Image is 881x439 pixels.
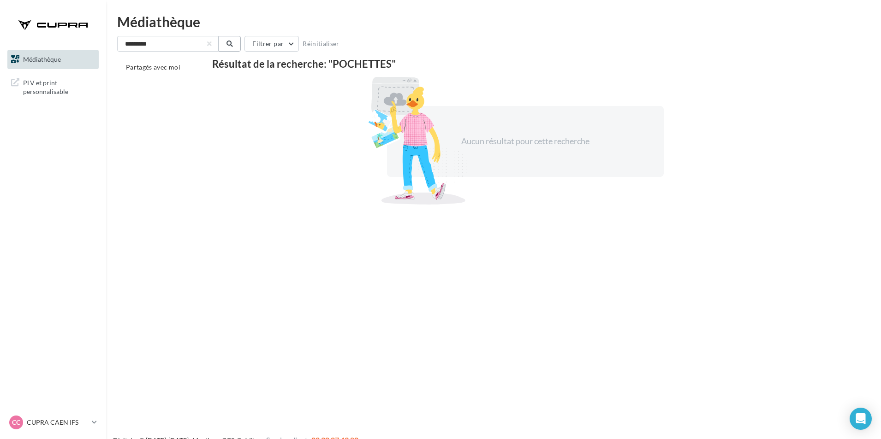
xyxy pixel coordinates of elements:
[244,36,299,52] button: Filtrer par
[23,55,61,63] span: Médiathèque
[212,59,838,69] div: Résultat de la recherche: "POCHETTES"
[23,76,95,96] span: PLV et print personnalisable
[6,50,101,69] a: Médiathèque
[850,408,872,430] div: Open Intercom Messenger
[117,15,870,29] div: Médiathèque
[12,418,20,427] span: CC
[126,63,180,71] span: Partagés avec moi
[6,73,101,100] a: PLV et print personnalisable
[461,136,589,146] span: Aucun résultat pour cette recherche
[27,418,88,427] p: CUPRA CAEN IFS
[299,38,343,49] button: Réinitialiser
[7,414,99,431] a: CC CUPRA CAEN IFS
